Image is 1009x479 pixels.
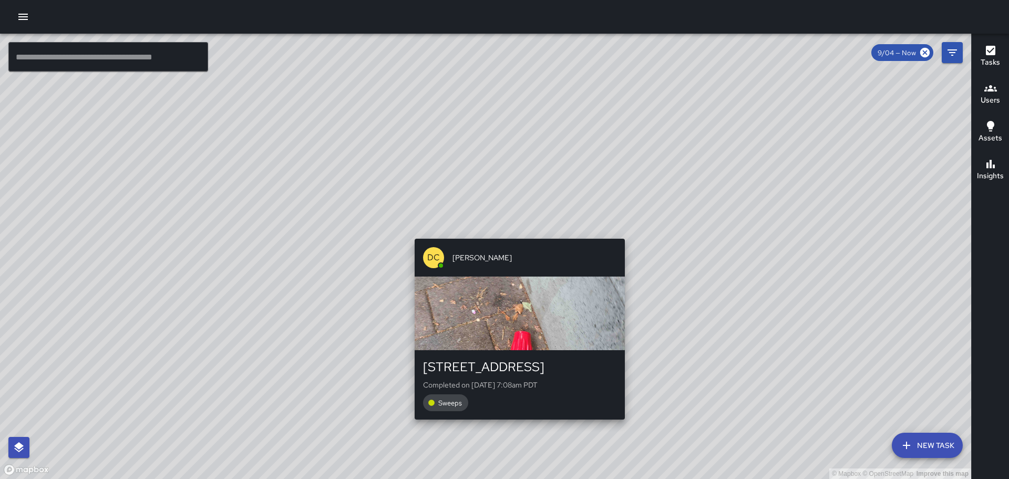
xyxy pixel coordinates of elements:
[415,239,625,420] button: DC[PERSON_NAME][STREET_ADDRESS]Completed on [DATE] 7:08am PDTSweeps
[981,95,1000,106] h6: Users
[423,380,616,390] p: Completed on [DATE] 7:08am PDT
[871,48,922,57] span: 9/04 — Now
[972,76,1009,114] button: Users
[452,252,616,263] span: [PERSON_NAME]
[892,433,963,458] button: New Task
[972,114,1009,151] button: Assets
[972,151,1009,189] button: Insights
[427,251,440,264] p: DC
[942,42,963,63] button: Filters
[871,44,933,61] div: 9/04 — Now
[432,399,468,407] span: Sweeps
[972,38,1009,76] button: Tasks
[423,359,616,375] div: [STREET_ADDRESS]
[977,170,1004,182] h6: Insights
[979,133,1002,144] h6: Assets
[981,57,1000,68] h6: Tasks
